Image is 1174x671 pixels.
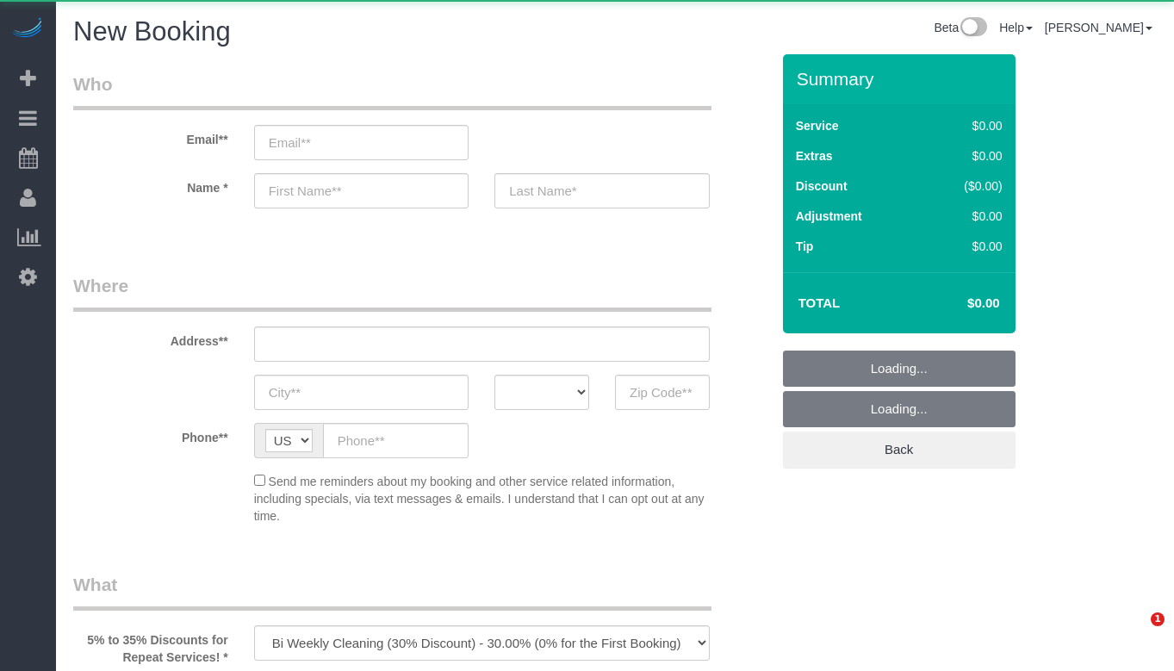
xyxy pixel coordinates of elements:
[783,432,1016,468] a: Back
[60,625,241,666] label: 5% to 35% Discounts for Repeat Services! *
[60,173,241,196] label: Name *
[934,21,987,34] a: Beta
[929,208,1003,225] div: $0.00
[796,208,862,225] label: Adjustment
[254,173,469,208] input: First Name**
[798,295,841,310] strong: Total
[10,17,45,41] img: Automaid Logo
[254,475,705,523] span: Send me reminders about my booking and other service related information, including specials, via...
[73,71,711,110] legend: Who
[929,238,1003,255] div: $0.00
[494,173,710,208] input: Last Name*
[1151,612,1165,626] span: 1
[1045,21,1152,34] a: [PERSON_NAME]
[1115,612,1157,654] iframe: Intercom live chat
[796,177,848,195] label: Discount
[73,273,711,312] legend: Where
[929,147,1003,165] div: $0.00
[796,147,833,165] label: Extras
[797,69,1007,89] h3: Summary
[796,117,839,134] label: Service
[916,296,999,311] h4: $0.00
[615,375,710,410] input: Zip Code**
[73,572,711,611] legend: What
[959,17,987,40] img: New interface
[929,177,1003,195] div: ($0.00)
[999,21,1033,34] a: Help
[73,16,231,47] span: New Booking
[796,238,814,255] label: Tip
[929,117,1003,134] div: $0.00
